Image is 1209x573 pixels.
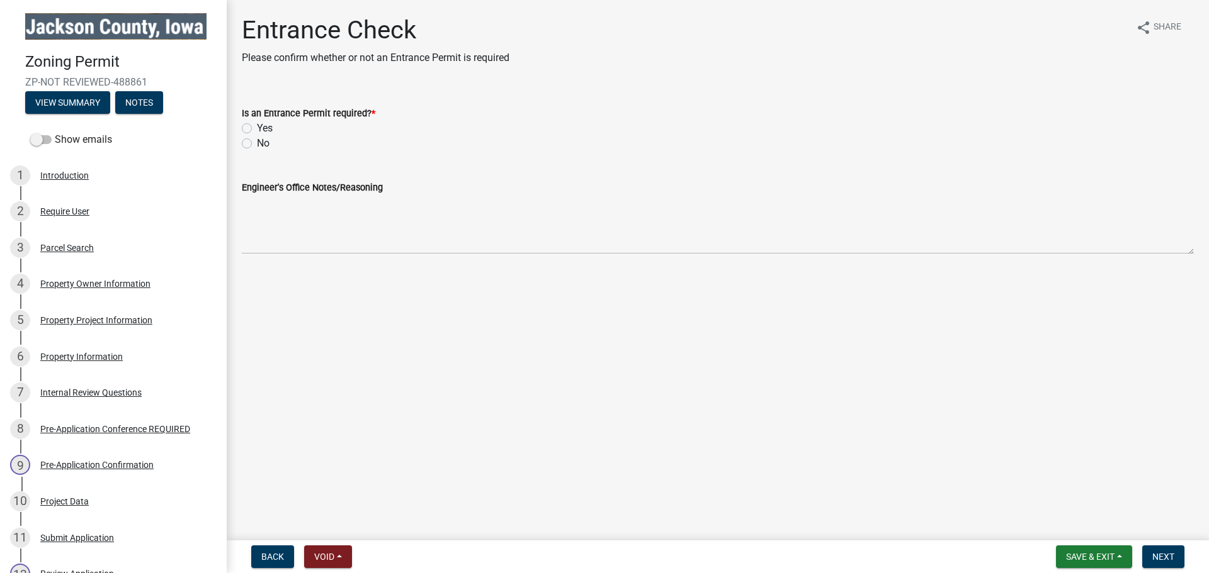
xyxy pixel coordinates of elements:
wm-modal-confirm: Notes [115,98,163,108]
p: Please confirm whether or not an Entrance Permit is required [242,50,509,65]
button: shareShare [1126,15,1191,40]
label: Show emails [30,132,112,147]
span: Next [1152,552,1174,562]
h1: Entrance Check [242,15,509,45]
div: 9 [10,455,30,475]
div: 1 [10,165,30,186]
button: View Summary [25,91,110,114]
i: share [1136,20,1151,35]
div: Project Data [40,497,89,506]
div: Pre-Application Confirmation [40,460,154,469]
wm-modal-confirm: Summary [25,98,110,108]
div: 10 [10,491,30,511]
span: Void [314,552,334,562]
div: 4 [10,274,30,294]
div: Submit Application [40,533,114,542]
label: No [257,136,270,151]
div: Parcel Search [40,243,94,252]
label: Is an Entrance Permit required? [242,109,375,118]
div: Property Information [40,352,123,361]
label: Yes [257,121,273,136]
h4: Zoning Permit [25,53,217,71]
span: ZP-NOT REVIEWED-488861 [25,76,201,88]
span: Back [261,552,284,562]
div: 2 [10,201,30,221]
button: Back [251,545,294,568]
div: Property Project Information [40,316,152,325]
span: Share [1154,20,1181,35]
div: Property Owner Information [40,279,150,288]
span: Save & Exit [1066,552,1115,562]
div: 8 [10,419,30,439]
div: 7 [10,382,30,403]
label: Engineer's Office Notes/Reasoning [242,184,383,192]
button: Next [1142,545,1184,568]
div: Pre-Application Conference REQUIRED [40,425,190,433]
img: Jackson County, Iowa [25,13,207,40]
button: Notes [115,91,163,114]
div: Introduction [40,171,89,180]
div: 11 [10,528,30,548]
div: 3 [10,238,30,258]
button: Void [304,545,352,568]
div: Internal Review Questions [40,388,142,397]
div: Require User [40,207,89,216]
div: 5 [10,310,30,330]
div: 6 [10,347,30,367]
button: Save & Exit [1056,545,1132,568]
